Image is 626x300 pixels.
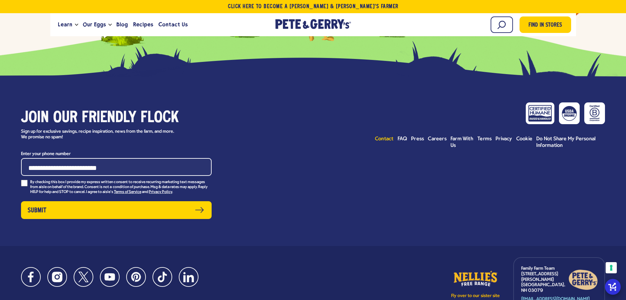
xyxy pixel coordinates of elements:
[21,180,28,186] input: By checking this box I provide my express written consent to receive recurring marketing text mes...
[21,129,180,140] p: Sign up for exclusive savings, recipe inspiration, news from the farm, and more. We promise no spam!
[491,16,513,33] input: Search
[156,16,190,34] a: Contact Us
[398,136,407,142] a: FAQ
[428,136,447,142] a: Careers
[451,136,473,148] span: Farm With Us
[451,136,474,149] a: Farm With Us
[520,16,571,33] a: Find in Stores
[528,21,562,30] span: Find in Stores
[477,136,492,142] a: Terms
[411,136,424,142] span: Press
[130,16,156,34] a: Recipes
[21,109,212,127] h3: Join our friendly flock
[398,136,407,142] span: FAQ
[496,136,512,142] span: Privacy
[536,136,595,148] span: Do Not Share My Personal Information
[108,24,112,26] button: Open the dropdown menu for Our Eggs
[116,20,128,29] span: Blog
[428,136,447,142] span: Careers
[606,262,617,273] button: Your consent preferences for tracking technologies
[451,294,500,298] p: Fly over to our sister site
[114,190,141,195] a: Terms of Service
[477,136,492,142] span: Terms
[375,136,605,149] ul: Footer menu
[114,16,130,34] a: Blog
[516,136,532,142] a: Cookie
[516,136,532,142] span: Cookie
[80,16,108,34] a: Our Eggs
[496,136,512,142] a: Privacy
[375,136,394,142] span: Contact
[411,136,424,142] a: Press
[58,20,72,29] span: Learn
[55,16,75,34] a: Learn
[149,190,172,195] a: Privacy Policy
[521,266,568,294] p: Family Farm Team [STREET_ADDRESS][PERSON_NAME] [GEOGRAPHIC_DATA], NH 03079
[133,20,153,29] span: Recipes
[158,20,188,29] span: Contact Us
[75,24,78,26] button: Open the dropdown menu for Learn
[21,150,212,158] label: Enter your phone number
[83,20,106,29] span: Our Eggs
[536,136,605,149] a: Do Not Share My Personal Information
[30,180,212,195] p: By checking this box I provide my express written consent to receive recurring marketing text mes...
[375,136,394,142] a: Contact
[451,269,500,298] a: Fly over to our sister site
[21,201,212,219] button: Submit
